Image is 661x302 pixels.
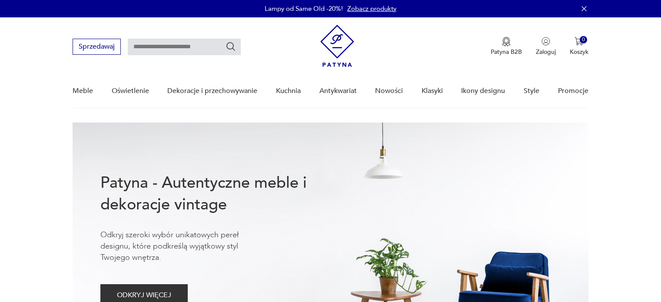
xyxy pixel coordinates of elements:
p: Lampy od Same Old -20%! [265,4,343,13]
button: 0Koszyk [570,37,588,56]
img: Patyna - sklep z meblami i dekoracjami vintage [320,25,354,67]
a: Sprzedawaj [73,44,121,50]
p: Zaloguj [536,48,556,56]
a: ODKRYJ WIĘCEJ [100,293,188,299]
img: Ikona medalu [502,37,511,46]
p: Odkryj szeroki wybór unikatowych pereł designu, które podkreślą wyjątkowy styl Twojego wnętrza. [100,229,266,263]
button: Patyna B2B [491,37,522,56]
p: Koszyk [570,48,588,56]
a: Ikony designu [461,74,505,108]
a: Klasyki [422,74,443,108]
img: Ikonka użytkownika [541,37,550,46]
h1: Patyna - Autentyczne meble i dekoracje vintage [100,172,335,216]
a: Nowości [375,74,403,108]
a: Zobacz produkty [347,4,396,13]
button: Sprzedawaj [73,39,121,55]
a: Style [524,74,539,108]
a: Meble [73,74,93,108]
a: Dekoracje i przechowywanie [167,74,257,108]
img: Ikona koszyka [575,37,583,46]
p: Patyna B2B [491,48,522,56]
a: Ikona medaluPatyna B2B [491,37,522,56]
a: Kuchnia [276,74,301,108]
button: Szukaj [226,41,236,52]
a: Promocje [558,74,588,108]
div: 0 [580,36,587,43]
a: Oświetlenie [112,74,149,108]
a: Antykwariat [319,74,357,108]
button: Zaloguj [536,37,556,56]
